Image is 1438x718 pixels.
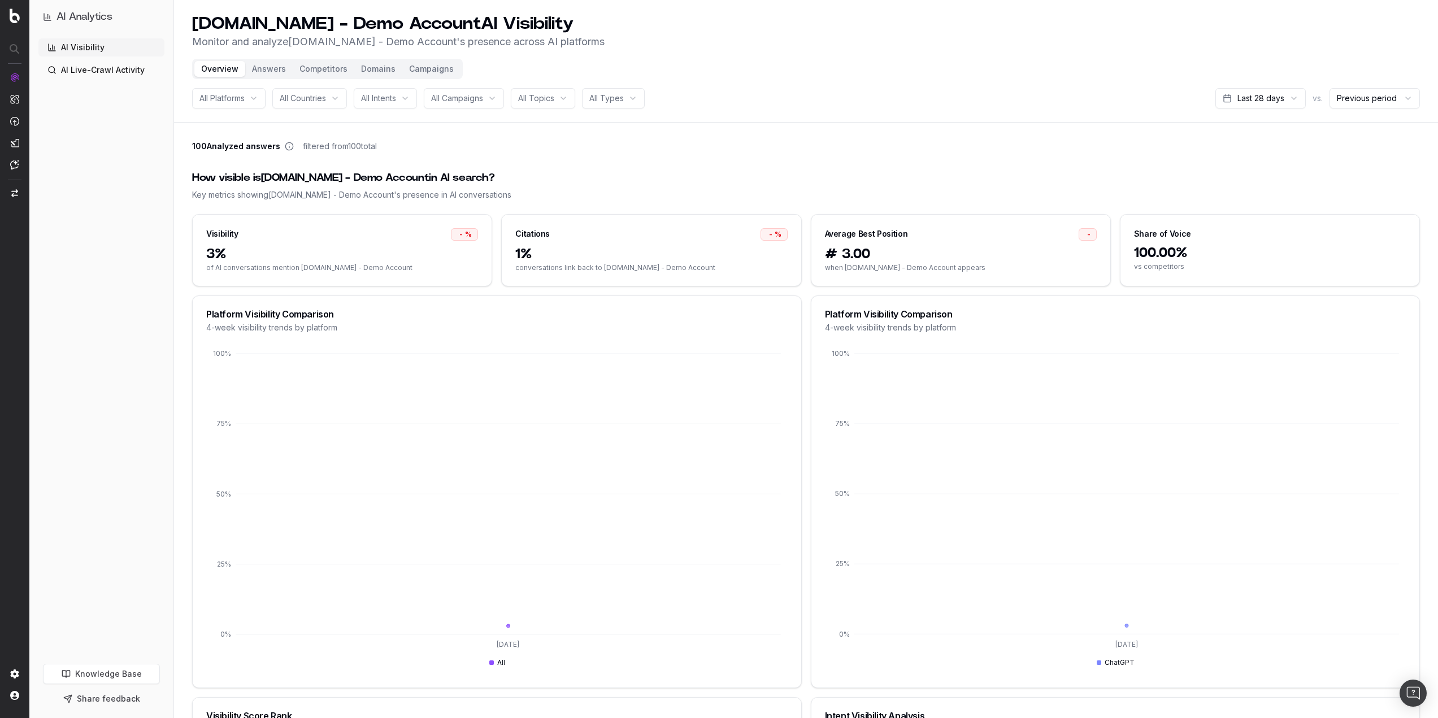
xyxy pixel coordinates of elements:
span: vs competitors [1134,262,1406,271]
div: 4-week visibility trends by platform [206,322,788,333]
div: 4-week visibility trends by platform [825,322,1406,333]
img: Switch project [11,189,18,197]
tspan: 50% [216,490,231,498]
button: Overview [194,61,245,77]
span: 1% [515,245,787,263]
tspan: [DATE] [497,640,519,649]
img: Assist [10,160,19,169]
span: All Countries [280,93,326,104]
span: % [465,230,472,239]
a: Knowledge Base [43,664,160,684]
button: Competitors [293,61,354,77]
img: Setting [10,669,19,678]
span: All Platforms [199,93,245,104]
div: - [1079,228,1097,241]
span: of AI conversations mention [DOMAIN_NAME] - Demo Account [206,263,478,272]
span: # 3.00 [825,245,1097,263]
div: - [451,228,478,241]
tspan: 0% [839,630,850,638]
div: Platform Visibility Comparison [206,310,788,319]
img: My account [10,691,19,700]
tspan: [DATE] [1115,640,1138,649]
h1: AI Analytics [57,9,112,25]
span: vs. [1313,93,1323,104]
span: filtered from 100 total [303,141,377,152]
div: Share of Voice [1134,228,1191,240]
img: Studio [10,138,19,147]
div: - [761,228,788,241]
span: 3% [206,245,478,263]
span: 100.00% [1134,244,1406,262]
button: Answers [245,61,293,77]
tspan: 0% [220,630,231,638]
a: AI Live-Crawl Activity [38,61,164,79]
div: Visibility [206,228,238,240]
img: Intelligence [10,94,19,104]
tspan: 100% [832,349,850,358]
tspan: 25% [217,560,231,568]
div: Key metrics showing [DOMAIN_NAME] - Demo Account 's presence in AI conversations [192,189,1420,201]
span: when [DOMAIN_NAME] - Demo Account appears [825,263,1097,272]
span: % [775,230,781,239]
span: conversations link back to [DOMAIN_NAME] - Demo Account [515,263,787,272]
div: Average Best Position [825,228,908,240]
img: Analytics [10,73,19,82]
span: 100 Analyzed answers [192,141,280,152]
h1: [DOMAIN_NAME] - Demo Account AI Visibility [192,14,605,34]
tspan: 100% [213,349,231,358]
button: Domains [354,61,402,77]
div: Platform Visibility Comparison [825,310,1406,319]
div: All [489,658,505,667]
span: All Intents [361,93,396,104]
button: AI Analytics [43,9,160,25]
button: Share feedback [43,689,160,709]
tspan: 25% [836,560,850,568]
div: Open Intercom Messenger [1400,680,1427,707]
span: All Topics [518,93,554,104]
tspan: 50% [835,490,850,498]
span: All Campaigns [431,93,483,104]
div: ChatGPT [1097,658,1135,667]
div: How visible is [DOMAIN_NAME] - Demo Account in AI search? [192,170,1420,186]
img: Botify logo [10,8,20,23]
button: Campaigns [402,61,460,77]
a: AI Visibility [38,38,164,56]
tspan: 75% [216,419,231,428]
img: Activation [10,116,19,126]
tspan: 75% [835,419,850,428]
div: Citations [515,228,550,240]
p: Monitor and analyze [DOMAIN_NAME] - Demo Account 's presence across AI platforms [192,34,605,50]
